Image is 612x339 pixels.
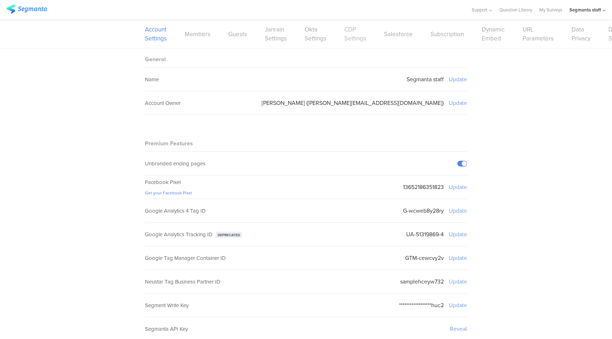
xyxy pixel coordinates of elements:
[406,230,444,238] sg-setting-value: UA-51319869-4
[449,183,467,191] sg-setting-edit-trigger: Update
[407,75,444,83] sg-setting-value: Segmanta staff
[449,75,467,83] sg-setting-edit-trigger: Update
[145,76,159,83] sg-field-title: Name
[145,178,181,186] span: Facebook Pixel
[405,254,444,262] sg-setting-value: GTM-cewcvy2v
[145,190,192,196] a: Get your Facebook Pixel
[400,277,444,286] sg-setting-value: samplehceyw732
[569,6,601,13] div: Segmanta staff
[344,25,366,43] a: CDP Settings
[185,30,210,39] a: Members
[262,99,444,107] sg-setting-value: [PERSON_NAME] ([PERSON_NAME][EMAIL_ADDRESS][DOMAIN_NAME])
[384,30,413,39] a: Salesforce
[403,207,444,215] sg-setting-value: G-wcweb8y28ry
[449,99,467,107] sg-setting-edit-trigger: Update
[431,30,464,39] a: Subscription
[449,254,467,262] sg-setting-edit-trigger: Update
[482,25,505,43] a: Dynamic Embed
[305,25,326,43] a: Okta Settings
[215,232,242,238] div: Deprecated
[145,325,188,333] span: Segmanta API Key
[145,139,193,147] sg-block-title: Premium Features
[145,254,226,262] span: Google Tag Manager Container ID
[449,277,467,286] sg-setting-edit-trigger: Update
[228,30,247,39] a: Guests
[145,99,181,107] sg-field-title: Account Owner
[403,183,444,191] sg-setting-value: 13652186351823
[145,301,189,309] span: Segment Write Key
[145,207,206,215] span: Google Analytics 4 Tag ID
[449,301,467,309] sg-setting-edit-trigger: Update
[145,160,205,168] div: Unbranded ending pages
[145,231,213,238] span: Google Analytics Tracking ID
[450,325,467,333] sg-setting-edit-trigger: Reveal
[449,207,467,215] sg-setting-edit-trigger: Update
[145,278,220,286] span: Neustar Tag Business Partner ID
[523,25,554,43] a: URL Parameters
[449,230,467,238] sg-setting-edit-trigger: Update
[265,25,287,43] a: Janrain Settings
[145,55,166,63] sg-block-title: General
[6,5,47,14] img: segmanta logo
[472,6,487,13] span: Support
[572,25,591,43] a: Data Privacy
